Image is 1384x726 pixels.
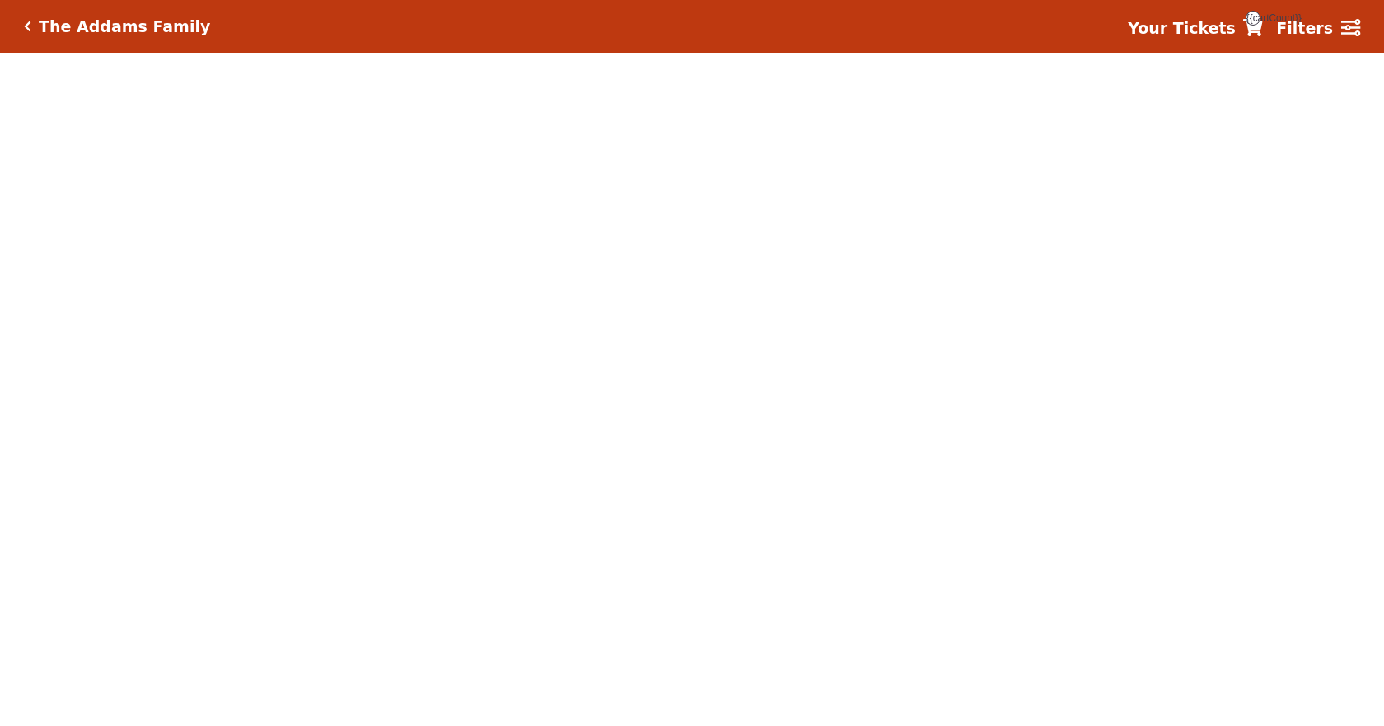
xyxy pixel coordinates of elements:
strong: Filters [1276,19,1333,37]
a: Filters [1276,16,1360,40]
h5: The Addams Family [39,17,210,36]
strong: Your Tickets [1128,19,1236,37]
a: Click here to go back to filters [24,21,31,32]
a: Your Tickets {{cartCount}} [1128,16,1263,40]
span: {{cartCount}} [1246,11,1260,26]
